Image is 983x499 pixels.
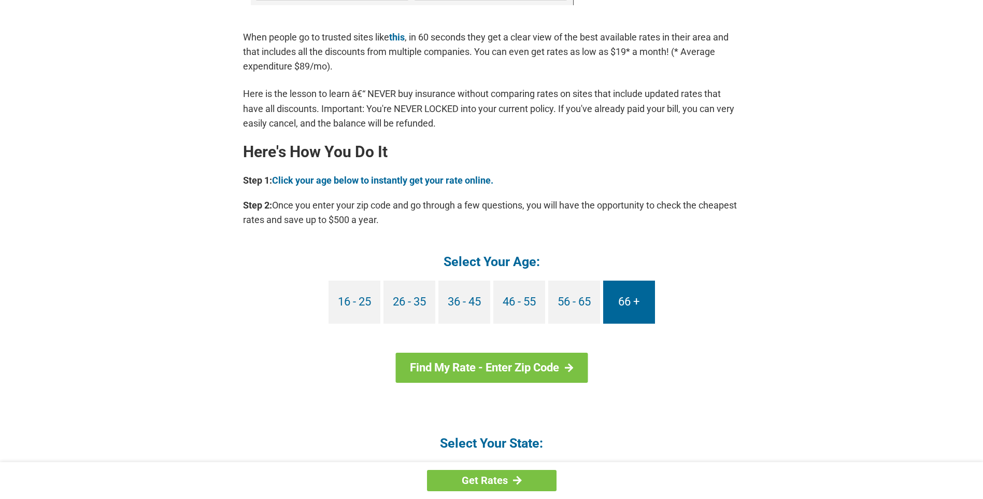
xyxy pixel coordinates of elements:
[395,353,588,383] a: Find My Rate - Enter Zip Code
[548,281,600,324] a: 56 - 65
[243,198,740,227] p: Once you enter your zip code and go through a few questions, you will have the opportunity to che...
[243,87,740,130] p: Here is the lesson to learn â€“ NEVER buy insurance without comparing rates on sites that include...
[493,281,545,324] a: 46 - 55
[427,470,557,491] a: Get Rates
[438,281,490,324] a: 36 - 45
[243,200,272,211] b: Step 2:
[389,32,405,43] a: this
[329,281,380,324] a: 16 - 25
[243,144,740,160] h2: Here's How You Do It
[272,175,493,186] a: Click your age below to instantly get your rate online.
[243,30,740,74] p: When people go to trusted sites like , in 60 seconds they get a clear view of the best available ...
[603,281,655,324] a: 66 +
[243,175,272,186] b: Step 1:
[243,435,740,452] h4: Select Your State:
[243,253,740,270] h4: Select Your Age:
[383,281,435,324] a: 26 - 35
